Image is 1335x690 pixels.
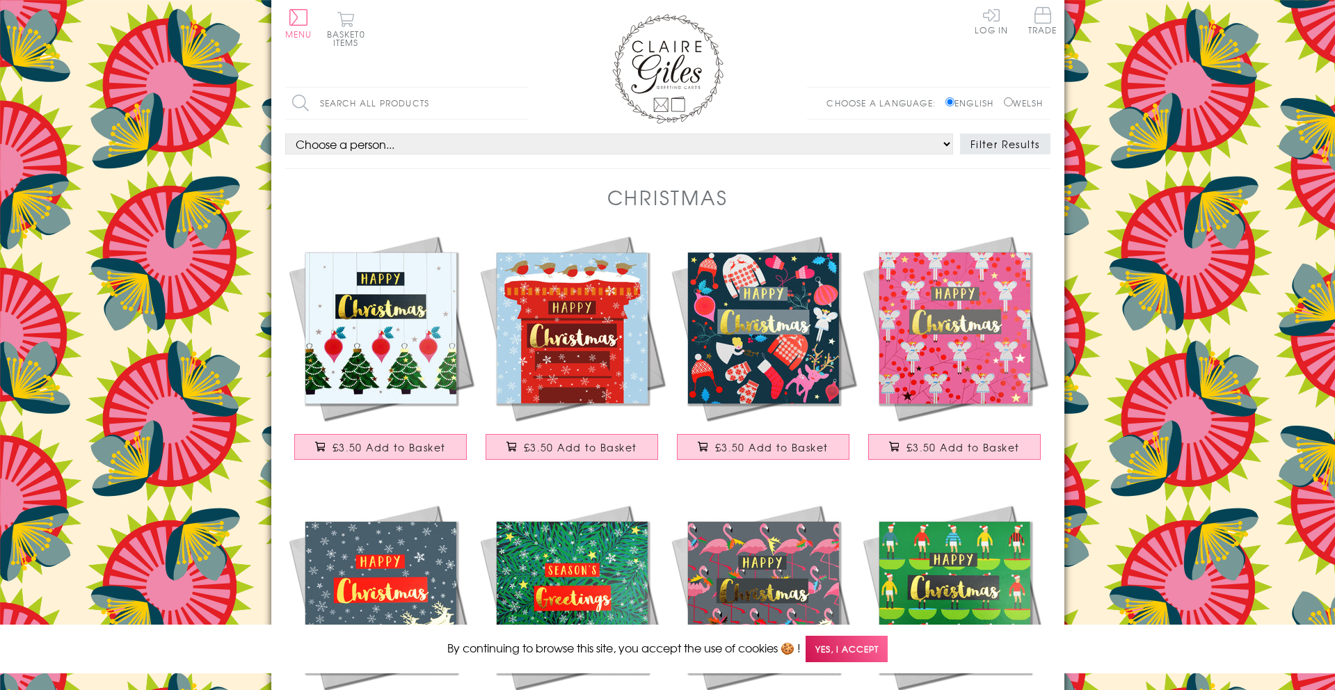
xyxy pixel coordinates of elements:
[906,440,1020,454] span: £3.50 Add to Basket
[285,88,529,119] input: Search all products
[715,440,829,454] span: £3.50 Add to Basket
[668,232,859,424] img: Christmas Card, Jumpers & Mittens, text foiled in shiny gold
[486,434,658,460] button: £3.50 Add to Basket
[806,636,888,663] span: Yes, I accept
[1028,7,1057,34] span: Trade
[868,434,1041,460] button: £3.50 Add to Basket
[333,28,365,49] span: 0 items
[294,434,467,460] button: £3.50 Add to Basket
[945,97,954,106] input: English
[975,7,1008,34] a: Log In
[477,232,668,474] a: Christmas Card, Robins on a Postbox, text foiled in shiny gold £3.50 Add to Basket
[285,9,312,38] button: Menu
[477,232,668,424] img: Christmas Card, Robins on a Postbox, text foiled in shiny gold
[1004,97,1013,106] input: Welsh
[612,14,724,124] img: Claire Giles Greetings Cards
[1028,7,1057,37] a: Trade
[677,434,849,460] button: £3.50 Add to Basket
[960,134,1050,154] button: Filter Results
[524,440,637,454] span: £3.50 Add to Basket
[327,11,365,47] button: Basket0 items
[859,232,1050,424] img: Christmas Card, Fairies on Pink, text foiled in shiny gold
[826,97,943,109] p: Choose a language:
[607,183,728,211] h1: Christmas
[515,88,529,119] input: Search
[859,232,1050,474] a: Christmas Card, Fairies on Pink, text foiled in shiny gold £3.50 Add to Basket
[668,232,859,474] a: Christmas Card, Jumpers & Mittens, text foiled in shiny gold £3.50 Add to Basket
[285,232,477,424] img: Christmas Card, Trees and Baubles, text foiled in shiny gold
[1004,97,1044,109] label: Welsh
[945,97,1000,109] label: English
[285,28,312,40] span: Menu
[285,232,477,474] a: Christmas Card, Trees and Baubles, text foiled in shiny gold £3.50 Add to Basket
[333,440,446,454] span: £3.50 Add to Basket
